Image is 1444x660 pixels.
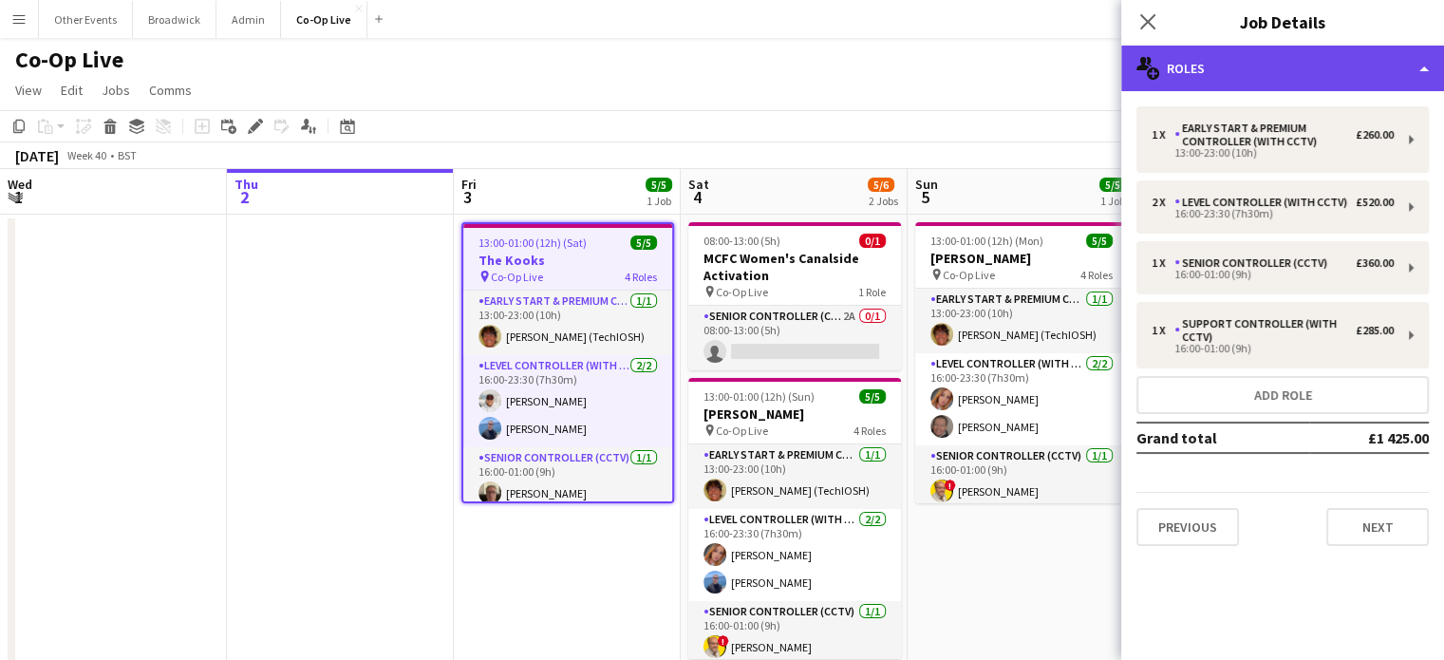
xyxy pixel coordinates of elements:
[463,252,672,269] h3: The Kooks
[915,353,1128,445] app-card-role: Level Controller (with CCTV)2/216:00-23:30 (7h30m)[PERSON_NAME][PERSON_NAME]
[630,236,657,250] span: 5/5
[478,236,587,250] span: 13:00-01:00 (12h) (Sat)
[915,250,1128,267] h3: [PERSON_NAME]
[1136,376,1429,414] button: Add role
[1152,344,1394,353] div: 16:00-01:00 (9h)
[685,186,709,208] span: 4
[869,194,898,208] div: 2 Jobs
[461,222,674,503] app-job-card: 13:00-01:00 (12h) (Sat)5/5The Kooks Co-Op Live4 RolesEarly Start & Premium Controller (with CCTV)...
[859,389,886,404] span: 5/5
[94,78,138,103] a: Jobs
[688,222,901,370] app-job-card: 08:00-13:00 (5h)0/1MCFC Women's Canalside Activation Co-Op Live1 RoleSenior Controller (CCTV)2A0/...
[1356,128,1394,141] div: £260.00
[930,234,1043,248] span: 13:00-01:00 (12h) (Mon)
[868,178,894,192] span: 5/6
[8,78,49,103] a: View
[1174,317,1356,344] div: Support Controller (with CCTV)
[646,178,672,192] span: 5/5
[625,270,657,284] span: 4 Roles
[688,405,901,423] h3: [PERSON_NAME]
[1326,508,1429,546] button: Next
[703,389,815,404] span: 13:00-01:00 (12h) (Sun)
[15,146,59,165] div: [DATE]
[463,291,672,355] app-card-role: Early Start & Premium Controller (with CCTV)1/113:00-23:00 (10h)[PERSON_NAME] (TechIOSH)
[102,82,130,99] span: Jobs
[491,270,543,284] span: Co-Op Live
[1152,270,1394,279] div: 16:00-01:00 (9h)
[461,176,477,193] span: Fri
[141,78,199,103] a: Comms
[1152,324,1174,337] div: 1 x
[1174,122,1356,148] div: Early Start & Premium Controller (with CCTV)
[1309,423,1429,453] td: £1 425.00
[688,444,901,509] app-card-role: Early Start & Premium Controller (with CCTV)1/113:00-23:00 (10h)[PERSON_NAME] (TechIOSH)
[1174,256,1335,270] div: Senior Controller (CCTV)
[688,250,901,284] h3: MCFC Women's Canalside Activation
[1152,209,1394,218] div: 16:00-23:30 (7h30m)
[61,82,83,99] span: Edit
[703,234,780,248] span: 08:00-13:00 (5h)
[716,285,768,299] span: Co-Op Live
[459,186,477,208] span: 3
[915,445,1128,510] app-card-role: Senior Controller (CCTV)1/116:00-01:00 (9h)![PERSON_NAME]
[1136,508,1239,546] button: Previous
[1152,256,1174,270] div: 1 x
[234,176,258,193] span: Thu
[1152,128,1174,141] div: 1 x
[39,1,133,38] button: Other Events
[1356,256,1394,270] div: £360.00
[149,82,192,99] span: Comms
[943,268,995,282] span: Co-Op Live
[688,306,901,370] app-card-role: Senior Controller (CCTV)2A0/108:00-13:00 (5h)
[1121,9,1444,34] h3: Job Details
[915,222,1128,503] app-job-card: 13:00-01:00 (12h) (Mon)5/5[PERSON_NAME] Co-Op Live4 RolesEarly Start & Premium Controller (with C...
[1174,196,1355,209] div: Level Controller (with CCTV)
[1100,194,1125,208] div: 1 Job
[1086,234,1113,248] span: 5/5
[915,176,938,193] span: Sun
[1356,196,1394,209] div: £520.00
[216,1,281,38] button: Admin
[853,424,886,438] span: 4 Roles
[118,148,137,162] div: BST
[688,509,901,601] app-card-role: Level Controller (with CCTV)2/216:00-23:30 (7h30m)[PERSON_NAME][PERSON_NAME]
[463,355,672,447] app-card-role: Level Controller (with CCTV)2/216:00-23:30 (7h30m)[PERSON_NAME][PERSON_NAME]
[858,285,886,299] span: 1 Role
[8,176,32,193] span: Wed
[1121,46,1444,91] div: Roles
[915,289,1128,353] app-card-role: Early Start & Premium Controller (with CCTV)1/113:00-23:00 (10h)[PERSON_NAME] (TechIOSH)
[63,148,110,162] span: Week 40
[716,424,768,438] span: Co-Op Live
[688,378,901,659] app-job-card: 13:00-01:00 (12h) (Sun)5/5[PERSON_NAME] Co-Op Live4 RolesEarly Start & Premium Controller (with C...
[15,82,42,99] span: View
[859,234,886,248] span: 0/1
[5,186,32,208] span: 1
[281,1,367,38] button: Co-Op Live
[912,186,938,208] span: 5
[647,194,671,208] div: 1 Job
[1356,324,1394,337] div: £285.00
[1152,196,1174,209] div: 2 x
[232,186,258,208] span: 2
[463,447,672,512] app-card-role: Senior Controller (CCTV)1/116:00-01:00 (9h)[PERSON_NAME]
[945,480,956,491] span: !
[133,1,216,38] button: Broadwick
[718,635,729,647] span: !
[1136,423,1309,453] td: Grand total
[688,176,709,193] span: Sat
[53,78,90,103] a: Edit
[1099,178,1126,192] span: 5/5
[15,46,123,74] h1: Co-Op Live
[1152,148,1394,158] div: 13:00-23:00 (10h)
[1080,268,1113,282] span: 4 Roles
